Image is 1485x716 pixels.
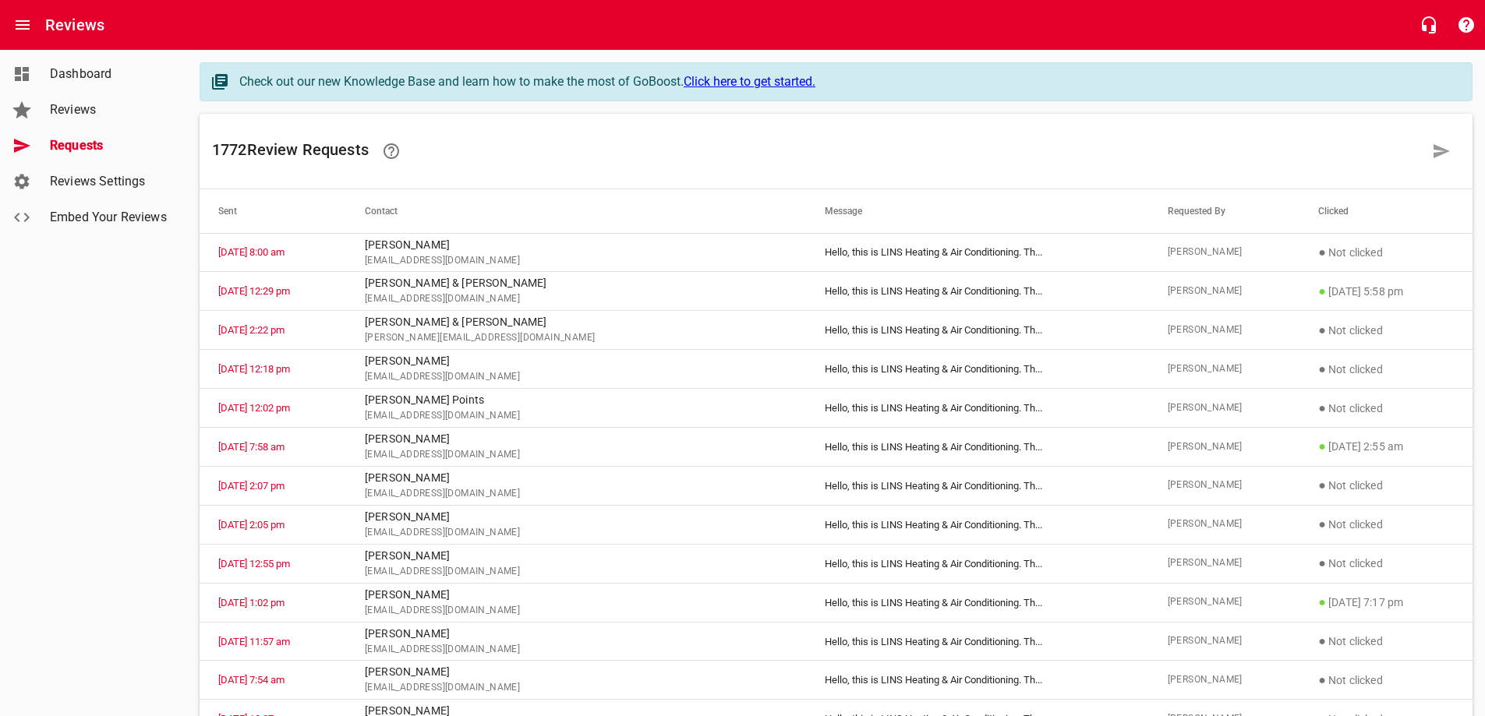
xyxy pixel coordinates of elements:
p: [PERSON_NAME] & [PERSON_NAME] [365,275,787,291]
a: [DATE] 12:55 pm [218,558,290,570]
span: Reviews Settings [50,172,168,191]
p: [PERSON_NAME] [365,353,787,369]
span: [PERSON_NAME] [1168,633,1282,649]
span: [EMAIL_ADDRESS][DOMAIN_NAME] [365,603,787,619]
td: Hello, this is LINS Heating & Air Conditioning. Th ... [806,350,1148,389]
a: [DATE] 12:18 pm [218,363,290,375]
td: Hello, this is LINS Heating & Air Conditioning. Th ... [806,233,1148,272]
a: Learn how requesting reviews can improve your online presence [373,132,410,170]
span: [EMAIL_ADDRESS][DOMAIN_NAME] [365,291,787,307]
div: Check out our new Knowledge Base and learn how to make the most of GoBoost. [239,72,1456,91]
button: Open drawer [4,6,41,44]
span: [PERSON_NAME] [1168,672,1282,688]
p: [DATE] 5:58 pm [1318,282,1454,301]
a: Request a review [1423,132,1460,170]
p: Not clicked [1318,476,1454,495]
p: Not clicked [1318,671,1454,690]
span: ● [1318,478,1326,492]
span: [PERSON_NAME] [1168,439,1282,455]
th: Message [806,189,1148,233]
span: [EMAIL_ADDRESS][DOMAIN_NAME] [365,369,787,385]
p: [PERSON_NAME] [365,237,787,253]
td: Hello, this is LINS Heating & Air Conditioning. Th ... [806,311,1148,350]
span: [PERSON_NAME] [1168,478,1282,493]
span: [EMAIL_ADDRESS][DOMAIN_NAME] [365,253,787,269]
span: [EMAIL_ADDRESS][DOMAIN_NAME] [365,642,787,658]
a: [DATE] 2:07 pm [218,480,285,492]
p: [PERSON_NAME] [365,664,787,680]
span: Reviews [50,101,168,119]
p: [PERSON_NAME] Points [365,392,787,408]
a: [DATE] 1:02 pm [218,597,285,608]
span: [PERSON_NAME] [1168,323,1282,338]
td: Hello, this is LINS Heating & Air Conditioning. Th ... [806,583,1148,622]
a: [DATE] 2:05 pm [218,519,285,531]
h6: 1772 Review Request s [212,132,1423,170]
button: Support Portal [1448,6,1485,44]
span: [EMAIL_ADDRESS][DOMAIN_NAME] [365,447,787,463]
p: Not clicked [1318,515,1454,534]
p: Not clicked [1318,321,1454,340]
span: ● [1318,400,1326,415]
td: Hello, this is LINS Heating & Air Conditioning. Th ... [806,505,1148,544]
span: ● [1318,517,1326,531]
span: [PERSON_NAME] [1168,400,1282,416]
span: ● [1318,284,1326,298]
span: [PERSON_NAME] [1168,362,1282,377]
th: Sent [200,189,346,233]
td: Hello, this is LINS Heating & Air Conditioning. Th ... [806,466,1148,505]
span: ● [1318,594,1326,609]
p: [PERSON_NAME] [365,548,787,564]
a: [DATE] 7:58 am [218,441,285,453]
a: [DATE] 2:22 pm [218,324,285,336]
td: Hello, this is LINS Heating & Air Conditioning. Th ... [806,622,1148,661]
span: [EMAIL_ADDRESS][DOMAIN_NAME] [365,564,787,580]
span: ● [1318,323,1326,337]
p: Not clicked [1318,632,1454,651]
span: [PERSON_NAME] [1168,245,1282,260]
span: ● [1318,556,1326,570]
span: [PERSON_NAME] [1168,517,1282,532]
span: [EMAIL_ADDRESS][DOMAIN_NAME] [365,680,787,696]
td: Hello, this is LINS Heating & Air Conditioning. Th ... [806,428,1148,467]
th: Clicked [1299,189,1473,233]
p: [PERSON_NAME] [365,431,787,447]
a: [DATE] 11:57 am [218,636,290,647]
p: [PERSON_NAME] & [PERSON_NAME] [365,314,787,330]
span: ● [1318,672,1326,687]
td: Hello, this is LINS Heating & Air Conditioning. Th ... [806,272,1148,311]
span: [PERSON_NAME] [1168,556,1282,571]
td: Hello, this is LINS Heating & Air Conditioning. Th ... [806,661,1148,700]
td: Hello, this is LINS Heating & Air Conditioning. Th ... [806,389,1148,428]
span: ● [1318,439,1326,453]
p: [DATE] 7:17 pm [1318,593,1454,612]
span: ● [1318,362,1326,376]
p: Not clicked [1318,554,1454,573]
span: [EMAIL_ADDRESS][DOMAIN_NAME] [365,408,787,424]
a: Click here to get started. [684,74,815,89]
span: [EMAIL_ADDRESS][DOMAIN_NAME] [365,525,787,541]
span: [PERSON_NAME] [1168,284,1282,299]
p: Not clicked [1318,399,1454,418]
a: [DATE] 8:00 am [218,246,285,258]
p: Not clicked [1318,243,1454,262]
p: [DATE] 2:55 am [1318,437,1454,456]
p: Not clicked [1318,360,1454,379]
span: Embed Your Reviews [50,208,168,227]
span: Requests [50,136,168,155]
span: ● [1318,633,1326,648]
td: Hello, this is LINS Heating & Air Conditioning. Th ... [806,544,1148,583]
th: Requested By [1149,189,1300,233]
a: [DATE] 12:29 pm [218,285,290,297]
span: ● [1318,245,1326,259]
span: Dashboard [50,65,168,83]
p: [PERSON_NAME] [365,587,787,603]
button: Live Chat [1410,6,1448,44]
span: [EMAIL_ADDRESS][DOMAIN_NAME] [365,486,787,502]
a: [DATE] 12:02 pm [218,402,290,414]
p: [PERSON_NAME] [365,509,787,525]
p: [PERSON_NAME] [365,470,787,486]
th: Contact [346,189,806,233]
h6: Reviews [45,12,104,37]
span: [PERSON_NAME][EMAIL_ADDRESS][DOMAIN_NAME] [365,330,787,346]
